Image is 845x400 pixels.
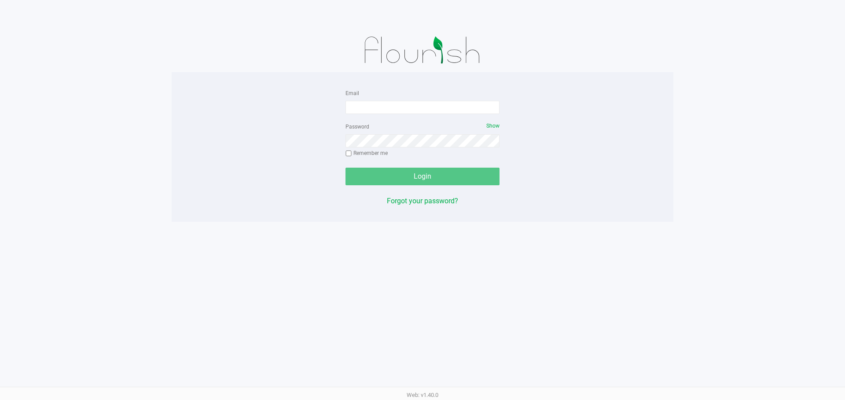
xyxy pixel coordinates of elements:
label: Password [345,123,369,131]
input: Remember me [345,150,352,157]
label: Email [345,89,359,97]
span: Show [486,123,500,129]
span: Web: v1.40.0 [407,392,438,398]
label: Remember me [345,149,388,157]
button: Forgot your password? [387,196,458,206]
